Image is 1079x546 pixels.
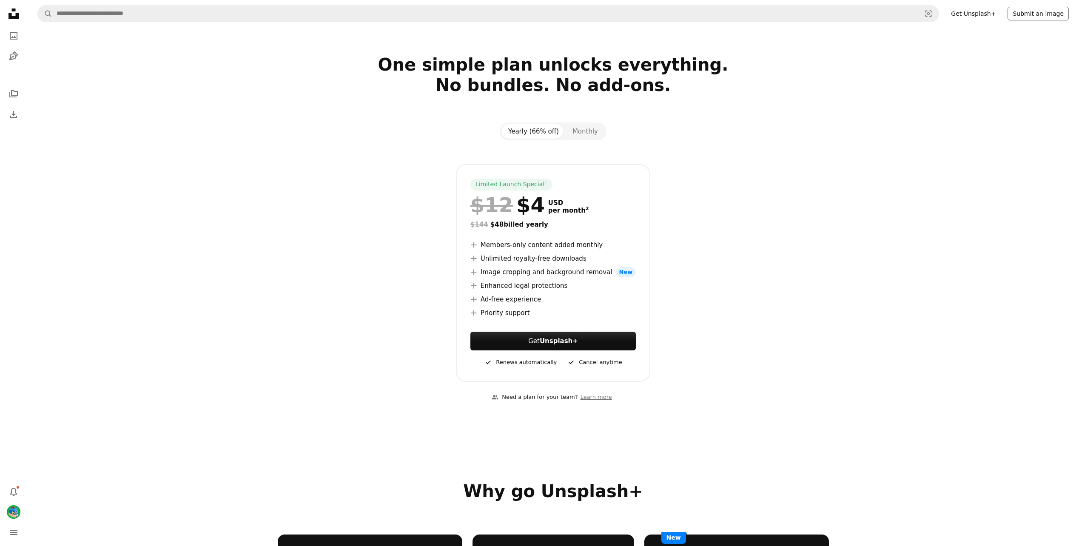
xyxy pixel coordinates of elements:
[470,194,545,216] div: $4
[5,483,22,500] button: Notifications
[7,505,20,519] img: Avatar of user CHEN HENG
[567,357,622,367] div: Cancel anytime
[37,5,939,22] form: Find visuals sitewide
[470,221,488,228] span: $144
[544,180,547,185] sup: 1
[918,6,939,22] button: Visual search
[470,294,636,304] li: Ad-free experience
[615,267,636,277] span: New
[566,124,605,139] button: Monthly
[661,532,686,544] span: New
[5,5,22,24] a: Home — Unsplash
[5,106,22,123] a: Download History
[5,27,22,44] a: Photos
[470,240,636,250] li: Members-only content added monthly
[5,48,22,65] a: Illustrations
[470,281,636,291] li: Enhanced legal protections
[586,206,589,211] sup: 2
[470,219,636,230] div: $48 billed yearly
[5,503,22,520] button: Profile
[548,199,589,207] span: USD
[548,207,589,214] span: per month
[278,54,829,116] h2: One simple plan unlocks everything. No bundles. No add-ons.
[1008,7,1069,20] button: Submit an image
[470,253,636,264] li: Unlimited royalty-free downloads
[470,308,636,318] li: Priority support
[578,390,615,404] a: Learn more
[470,267,636,277] li: Image cropping and background removal
[38,6,52,22] button: Search Unsplash
[584,207,591,214] a: 2
[540,337,578,345] strong: Unsplash+
[278,481,829,501] h2: Why go Unsplash+
[946,7,1001,20] a: Get Unsplash+
[543,180,549,189] a: 1
[5,524,22,541] button: Menu
[501,124,566,139] button: Yearly (66% off)
[470,179,552,191] div: Limited Launch Special
[470,332,636,350] a: GetUnsplash+
[492,393,578,402] div: Need a plan for your team?
[470,194,513,216] span: $12
[5,85,22,102] a: Collections
[484,357,557,367] div: Renews automatically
